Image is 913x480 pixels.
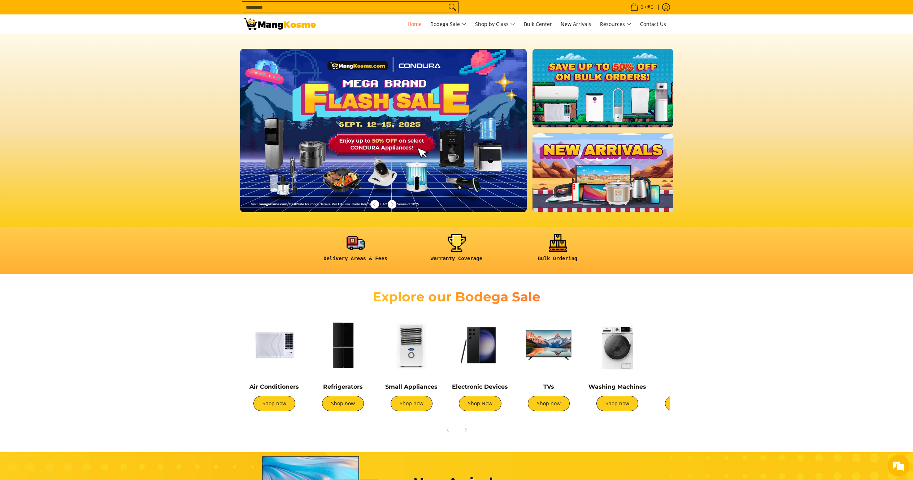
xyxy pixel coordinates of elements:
button: Next [384,196,400,212]
button: Next [457,422,473,438]
span: Bodega Sale [430,20,466,29]
a: Contact Us [636,14,670,34]
img: Mang Kosme: Your Home Appliances Warehouse Sale Partner! [244,18,316,30]
a: Shop now [322,396,364,411]
span: Contact Us [640,21,666,27]
a: Shop now [665,396,707,411]
img: Refrigerators [312,314,374,376]
a: New Arrivals [557,14,595,34]
span: Resources [600,20,631,29]
a: Bulk Center [520,14,556,34]
img: Cookers [655,314,717,376]
button: Previous [367,196,383,212]
h2: Explore our Bodega Sale [352,289,561,305]
a: Shop by Class [471,14,519,34]
span: Home [408,21,422,27]
a: Shop now [391,396,432,411]
a: Shop Now [459,396,501,411]
a: Electronic Devices [452,383,508,390]
a: Refrigerators [323,383,363,390]
span: New Arrivals [561,21,591,27]
a: Shop now [528,396,570,411]
a: Resources [596,14,635,34]
a: Small Appliances [385,383,438,390]
nav: Main Menu [323,14,670,34]
a: <h6><strong>Warranty Coverage</strong></h6> [410,234,504,267]
img: Air Conditioners [244,314,305,376]
a: <h6><strong>Bulk Ordering</strong></h6> [511,234,605,267]
img: TVs [518,314,579,376]
a: TVs [543,383,554,390]
span: ₱0 [646,5,655,10]
img: Small Appliances [381,314,442,376]
span: Shop by Class [475,20,515,29]
button: Search [447,2,458,13]
button: Previous [440,422,456,438]
img: Washing Machines [587,314,648,376]
a: Washing Machines [588,383,646,390]
a: Shop now [596,396,638,411]
a: Shop now [253,396,295,411]
a: Home [404,14,425,34]
a: <h6><strong>Delivery Areas & Fees</strong></h6> [309,234,403,267]
span: Bulk Center [524,21,552,27]
a: Air Conditioners [249,383,299,390]
span: • [628,3,656,11]
img: Desktop homepage 29339654 2507 42fb b9ff a0650d39e9ed [240,49,527,212]
a: Bodega Sale [427,14,470,34]
img: Electronic Devices [449,314,511,376]
span: 0 [639,5,644,10]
